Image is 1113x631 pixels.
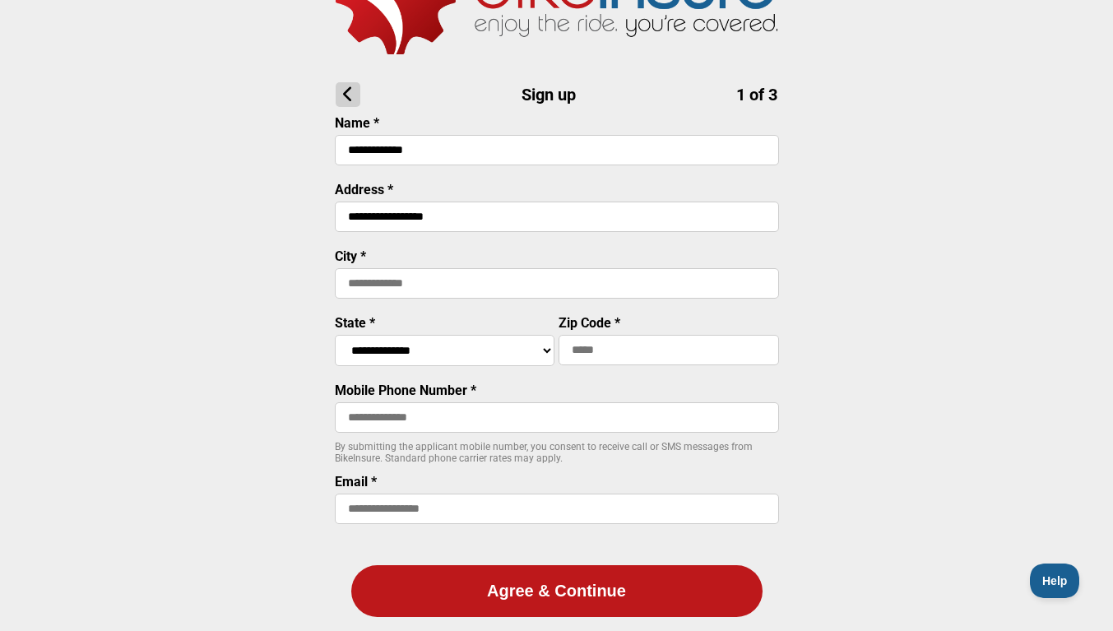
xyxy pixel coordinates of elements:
iframe: Toggle Customer Support [1030,564,1080,598]
h1: Sign up [336,82,777,107]
label: Zip Code * [559,315,620,331]
label: Mobile Phone Number * [335,383,476,398]
label: State * [335,315,375,331]
label: City * [335,248,366,264]
label: Address * [335,182,393,197]
p: By submitting the applicant mobile number, you consent to receive call or SMS messages from BikeI... [335,441,779,464]
span: 1 of 3 [736,85,777,104]
label: Name * [335,115,379,131]
label: Email * [335,474,377,489]
button: Agree & Continue [351,565,763,617]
